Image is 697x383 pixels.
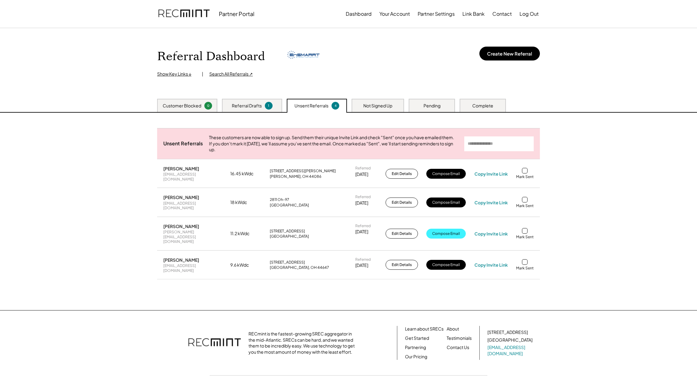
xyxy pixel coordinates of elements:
button: Contact [492,8,512,20]
div: 0 [205,103,211,108]
div: [GEOGRAPHIC_DATA], OH 44647 [270,265,329,270]
div: [EMAIL_ADDRESS][DOMAIN_NAME] [163,201,222,210]
div: [PERSON_NAME] [163,257,199,263]
div: [GEOGRAPHIC_DATA] [270,234,309,239]
button: Dashboard [346,8,372,20]
div: [STREET_ADDRESS] [270,260,305,265]
div: Copy Invite Link [474,171,508,177]
div: [DATE] [355,262,368,269]
img: recmint-logotype%403x.png [158,3,210,24]
div: Mark Sent [516,203,534,208]
a: Our Pricing [405,354,427,360]
div: [PERSON_NAME][EMAIL_ADDRESS][DOMAIN_NAME] [163,230,222,244]
div: 1 [266,103,272,108]
img: ensmarrt-logo.png [286,44,320,69]
div: Complete [472,103,493,109]
div: | [202,71,203,77]
div: [DATE] [355,229,368,235]
div: Search All Referrals ↗ [209,71,253,77]
button: Edit Details [386,229,418,239]
button: Edit Details [386,169,418,179]
button: Compose Email [426,260,466,270]
div: Referred [355,223,371,228]
a: Learn about SRECs [405,326,444,332]
div: [PERSON_NAME] [163,223,199,229]
a: Get Started [405,335,429,341]
div: 18 kWdc [230,199,261,206]
button: Compose Email [426,229,466,239]
div: Not Signed Up [363,103,392,109]
button: Edit Details [386,198,418,207]
div: Unsent Referrals [294,103,328,109]
div: 16.45 kWdc [230,171,261,177]
img: recmint-logotype%403x.png [188,332,241,354]
div: [PERSON_NAME] [163,194,199,200]
div: Referred [355,166,371,171]
div: [GEOGRAPHIC_DATA] [487,337,532,343]
div: Unsent Referrals [163,140,203,147]
div: Show Key Links ↓ [157,71,196,77]
div: Mark Sent [516,235,534,239]
button: Log Out [520,8,539,20]
div: [PERSON_NAME] [163,166,199,171]
button: Link Bank [462,8,485,20]
a: [EMAIL_ADDRESS][DOMAIN_NAME] [487,344,534,356]
div: [PERSON_NAME], OH 44086 [270,174,321,179]
a: Partnering [405,344,426,351]
div: Mark Sent [516,266,534,271]
div: Copy Invite Link [474,231,508,236]
h1: Referral Dashboard [157,49,265,64]
div: 11.2 kWdc [230,231,261,237]
div: Customer Blocked [163,103,201,109]
button: Your Account [379,8,410,20]
div: Referred [355,257,371,262]
button: Edit Details [386,260,418,270]
div: [EMAIL_ADDRESS][DOMAIN_NAME] [163,172,222,181]
div: Mark Sent [516,174,534,179]
a: Contact Us [447,344,469,351]
div: Referral Drafts [232,103,262,109]
div: [EMAIL_ADDRESS][DOMAIN_NAME] [163,263,222,273]
div: 2811 Oh-97 [270,197,289,202]
button: Partner Settings [418,8,455,20]
div: [STREET_ADDRESS] [270,229,305,234]
div: 9.6 kWdc [230,262,261,268]
div: Pending [424,103,440,109]
div: RECmint is the fastest-growing SREC aggregator in the mid-Atlantic. SRECs can be hard, and we wan... [248,331,358,355]
div: [GEOGRAPHIC_DATA] [270,203,309,208]
button: Compose Email [426,198,466,207]
a: Testimonials [447,335,472,341]
button: Create New Referral [479,47,540,60]
div: [STREET_ADDRESS] [487,329,528,335]
div: [STREET_ADDRESS][PERSON_NAME] [270,169,336,173]
div: Referred [355,194,371,199]
div: These customers are now able to sign up. Send them their unique Invite Link and check "Sent" once... [209,135,458,153]
button: Compose Email [426,169,466,179]
div: [DATE] [355,200,368,206]
div: Partner Portal [219,10,254,17]
div: Copy Invite Link [474,262,508,268]
a: About [447,326,459,332]
div: Copy Invite Link [474,200,508,205]
div: [DATE] [355,171,368,177]
div: 4 [332,103,338,108]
